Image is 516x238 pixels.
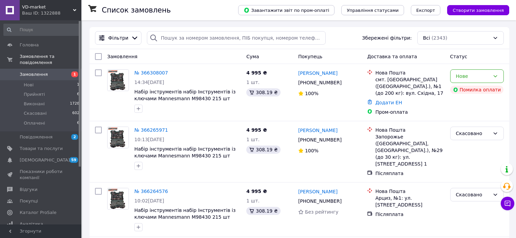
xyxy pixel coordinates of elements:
span: 602 [72,110,79,116]
span: Замовлення та повідомлення [20,53,81,66]
div: Пром-оплата [375,109,444,115]
span: 4 995 ₴ [246,189,267,194]
a: Набір інструментів набір Інструментів із ключами Mannesmann M98430 215 шт Німеччина Оригінал Гара... [134,89,235,108]
span: VD-market [22,4,73,10]
div: 308.19 ₴ [246,146,280,154]
span: 14:34[DATE] [134,80,164,85]
span: 6 [77,91,79,98]
a: Фото товару [107,188,129,210]
h1: Список замовлень [102,6,171,14]
div: [PHONE_NUMBER] [297,196,343,206]
span: 100% [305,91,319,96]
a: Створити замовлення [440,7,509,13]
a: № 366308007 [134,70,168,75]
span: 1 [71,71,78,77]
span: Відгуки [20,187,37,193]
a: Набір інструментів набір Інструментів із ключами Mannesmann M98430 215 шт Німеччина Оригінал Гара... [134,146,235,165]
span: (2343) [432,35,447,41]
div: Арциз, №1: ул. [STREET_ADDRESS] [375,195,444,208]
a: Набір інструментів набір Інструментів із ключами Mannesmann M98430 215 шт Німеччина Оригінал Гара... [134,208,235,226]
span: 1728 [70,101,79,107]
div: Нова Пошта [375,127,444,133]
div: [PHONE_NUMBER] [297,78,343,87]
span: [DEMOGRAPHIC_DATA] [20,157,70,163]
span: Головна [20,42,39,48]
span: Каталог ProSale [20,210,56,216]
a: № 366264576 [134,189,168,194]
span: Виконані [24,101,45,107]
span: Збережені фільтри: [362,35,412,41]
button: Управління статусами [341,5,404,15]
span: Доставка та оплата [367,54,417,59]
div: 308.19 ₴ [246,207,280,215]
a: № 366265971 [134,127,168,133]
span: 10:13[DATE] [134,137,164,142]
span: Прийняті [24,91,45,98]
span: Завантажити звіт по пром-оплаті [244,7,329,13]
div: Нова Пошта [375,188,444,195]
span: 1 [77,82,79,88]
button: Чат з покупцем [501,197,514,210]
span: Нові [24,82,34,88]
span: Повідомлення [20,134,53,140]
span: 4 995 ₴ [246,127,267,133]
a: [PERSON_NAME] [298,188,338,195]
span: 1 шт. [246,198,260,203]
div: Запорожье ([GEOGRAPHIC_DATA], [GEOGRAPHIC_DATA].), №29 (до 30 кг): ул. [STREET_ADDRESS] 1 [375,133,444,167]
button: Створити замовлення [447,5,509,15]
img: Фото товару [108,188,129,209]
span: Створити замовлення [453,8,504,13]
span: 1 шт. [246,80,260,85]
div: Скасовано [456,130,490,137]
div: Нове [456,72,490,80]
span: Показники роботи компанії [20,169,63,181]
span: Замовлення [20,71,48,78]
span: 6 [77,120,79,126]
span: 100% [305,148,319,153]
span: Покупці [20,198,38,204]
input: Пошук за номером замовлення, ПІБ покупця, номером телефону, Email, номером накладної [147,31,326,45]
span: Управління статусами [347,8,399,13]
img: Фото товару [108,70,129,91]
span: Фільтри [108,35,128,41]
div: 308.19 ₴ [246,88,280,96]
span: Без рейтингу [305,209,339,215]
div: Ваш ID: 1322888 [22,10,81,16]
span: Товари та послуги [20,146,63,152]
span: Замовлення [107,54,137,59]
button: Експорт [411,5,441,15]
span: 10:02[DATE] [134,198,164,203]
img: Фото товару [108,127,129,148]
span: Покупець [298,54,322,59]
div: Нова Пошта [375,69,444,76]
span: 4 995 ₴ [246,70,267,75]
span: Статус [450,54,467,59]
a: [PERSON_NAME] [298,70,338,77]
span: 1 шт. [246,137,260,142]
span: 2 [71,134,78,140]
div: Післяплата [375,170,444,177]
span: Скасовані [24,110,47,116]
div: Помилка оплати [450,86,504,94]
div: смт. [GEOGRAPHIC_DATA] ([GEOGRAPHIC_DATA].), №1 (до 200 кг): вул. Східна, 17 [375,76,444,96]
div: Післяплата [375,211,444,218]
a: Фото товару [107,127,129,148]
span: Cума [246,54,259,59]
a: Фото товару [107,69,129,91]
span: Аналітика [20,221,43,227]
div: [PHONE_NUMBER] [297,135,343,145]
span: 59 [70,157,78,163]
span: Всі [423,35,430,41]
div: Скасовано [456,191,490,198]
span: Оплачені [24,120,45,126]
input: Пошук [3,24,80,36]
a: [PERSON_NAME] [298,127,338,134]
span: Експорт [416,8,435,13]
a: Додати ЕН [375,100,402,105]
button: Завантажити звіт по пром-оплаті [238,5,335,15]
